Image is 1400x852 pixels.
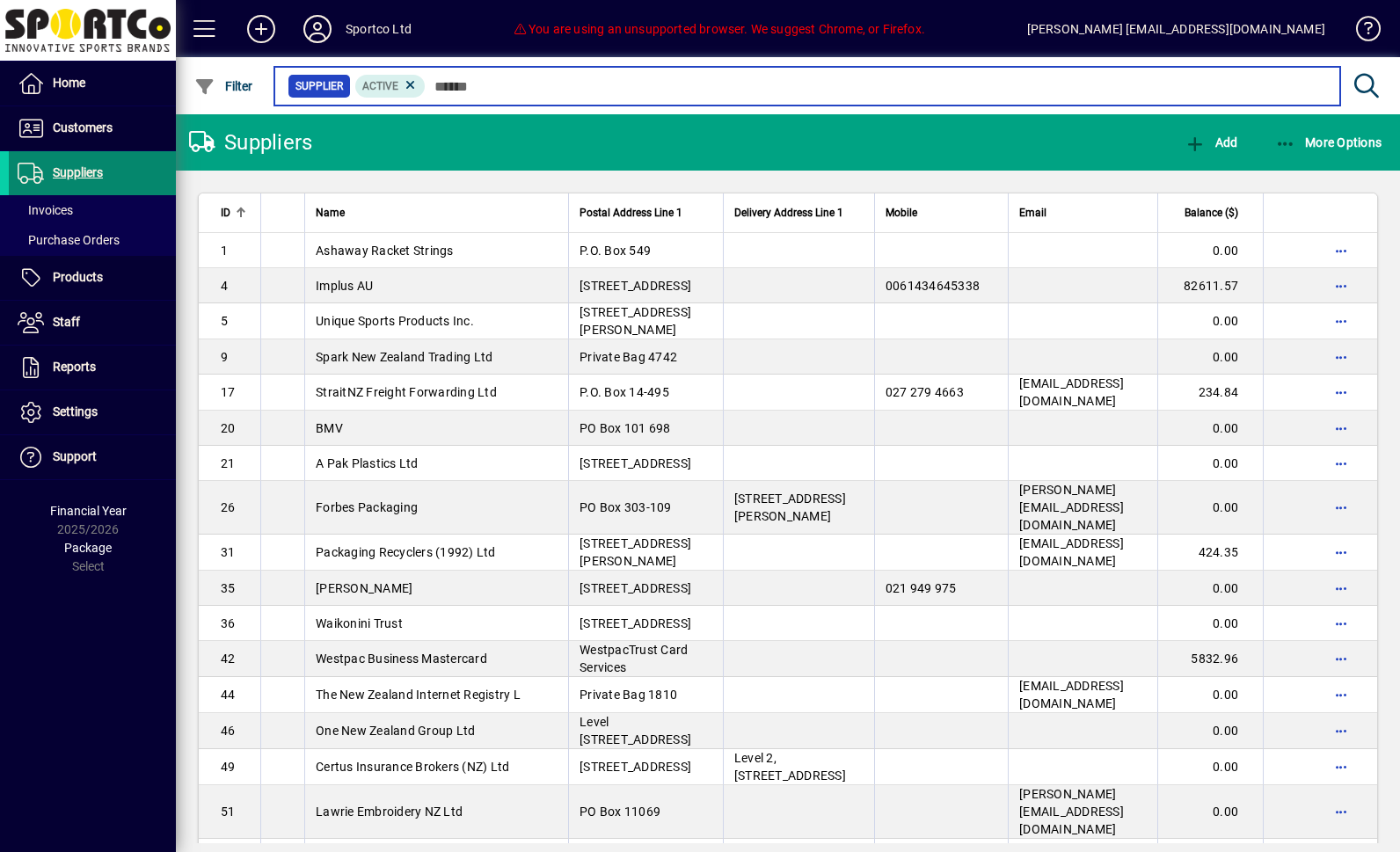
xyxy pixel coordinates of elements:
[1157,233,1263,268] td: 0.00
[580,456,691,470] span: [STREET_ADDRESS]
[580,616,691,630] span: [STREET_ADDRESS]
[734,492,846,523] span: [STREET_ADDRESS][PERSON_NAME]
[1169,203,1254,222] div: Balance ($)
[1327,414,1355,442] button: More options
[9,62,176,106] a: Home
[1327,307,1355,335] button: More options
[221,688,236,702] span: 44
[1019,787,1124,836] span: [PERSON_NAME][EMAIL_ADDRESS][DOMAIN_NAME]
[1327,609,1355,637] button: More options
[189,128,312,157] div: Suppliers
[886,581,957,595] span: 021 949 975
[1327,449,1355,477] button: More options
[1327,343,1355,371] button: More options
[1327,538,1355,566] button: More options
[9,106,176,150] a: Customers
[886,279,980,293] span: 0061434645338
[316,456,419,470] span: A Pak Plastics Ltd
[580,805,660,819] span: PO Box 11069
[221,456,236,470] span: 21
[514,22,925,36] span: You are using an unsupported browser. We suggest Chrome, or Firefox.
[1327,753,1355,781] button: More options
[1327,272,1355,300] button: More options
[9,346,176,390] a: Reports
[233,13,289,45] button: Add
[1327,644,1355,673] button: More options
[1157,303,1263,339] td: 0.00
[1327,681,1355,709] button: More options
[1157,785,1263,839] td: 0.00
[316,203,345,222] span: Name
[355,75,426,98] mat-chip: Activation Status: Active
[53,449,97,463] span: Support
[316,724,475,738] span: One New Zealand Group Ltd
[1157,411,1263,446] td: 0.00
[316,385,497,399] span: StraitNZ Freight Forwarding Ltd
[295,77,343,95] span: Supplier
[886,385,964,399] span: 027 279 4663
[346,15,412,43] div: Sportco Ltd
[53,76,85,90] span: Home
[580,536,691,568] span: [STREET_ADDRESS][PERSON_NAME]
[580,385,669,399] span: P.O. Box 14-495
[580,760,691,774] span: [STREET_ADDRESS]
[316,688,521,702] span: The New Zealand Internet Registry L
[9,256,176,300] a: Products
[580,715,691,746] span: Level [STREET_ADDRESS]
[221,581,236,595] span: 35
[53,120,113,135] span: Customers
[1027,15,1325,43] div: [PERSON_NAME] [EMAIL_ADDRESS][DOMAIN_NAME]
[9,435,176,479] a: Support
[1157,268,1263,303] td: 82611.57
[9,390,176,434] a: Settings
[1275,135,1382,149] span: More Options
[1157,641,1263,677] td: 5832.96
[1019,483,1124,532] span: [PERSON_NAME][EMAIL_ADDRESS][DOMAIN_NAME]
[9,225,176,255] a: Purchase Orders
[1327,717,1355,745] button: More options
[221,500,236,514] span: 26
[316,279,373,293] span: Implus AU
[316,244,454,258] span: Ashaway Racket Strings
[580,500,672,514] span: PO Box 303-109
[1019,203,1147,222] div: Email
[1327,574,1355,602] button: More options
[1185,203,1238,222] span: Balance ($)
[64,541,112,555] span: Package
[316,616,403,630] span: Waikonini Trust
[221,279,228,293] span: 4
[221,314,228,328] span: 5
[50,504,127,518] span: Financial Year
[362,80,398,92] span: Active
[886,203,997,222] div: Mobile
[221,724,236,738] span: 46
[580,581,691,595] span: [STREET_ADDRESS]
[18,233,120,247] span: Purchase Orders
[221,421,236,435] span: 20
[1180,127,1242,158] button: Add
[1185,135,1237,149] span: Add
[221,203,250,222] div: ID
[221,805,236,819] span: 51
[580,643,688,674] span: WestpacTrust Card Services
[316,350,492,364] span: Spark New Zealand Trading Ltd
[53,315,80,329] span: Staff
[53,360,96,374] span: Reports
[1157,606,1263,641] td: 0.00
[221,545,236,559] span: 31
[1157,749,1263,785] td: 0.00
[316,500,418,514] span: Forbes Packaging
[221,244,228,258] span: 1
[221,385,236,399] span: 17
[53,404,98,419] span: Settings
[1271,127,1387,158] button: More Options
[316,545,496,559] span: Packaging Recyclers (1992) Ltd
[190,70,258,102] button: Filter
[9,301,176,345] a: Staff
[580,421,671,435] span: PO Box 101 698
[1327,237,1355,265] button: More options
[1019,679,1124,710] span: [EMAIL_ADDRESS][DOMAIN_NAME]
[221,760,236,774] span: 49
[316,314,474,328] span: Unique Sports Products Inc.
[194,79,253,93] span: Filter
